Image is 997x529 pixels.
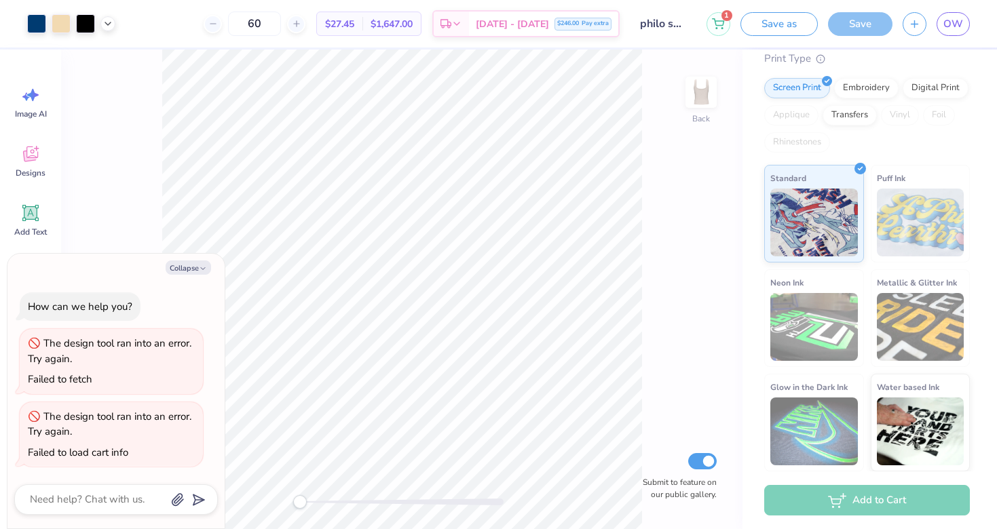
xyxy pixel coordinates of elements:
span: Neon Ink [770,275,804,290]
a: OW [937,12,970,36]
button: 1 [707,12,730,36]
div: How can we help you? [28,300,132,313]
button: Save as [740,12,818,36]
span: Add Text [14,227,47,237]
div: Print Type [764,51,970,66]
span: OW [943,16,963,32]
div: Embroidery [834,78,899,98]
div: Digital Print [903,78,968,98]
div: Vinyl [881,105,919,125]
div: Failed to fetch [28,372,92,386]
span: Glow in the Dark Ink [770,380,848,394]
div: Pay extra [554,18,612,31]
span: $246.00 [557,19,579,28]
img: Neon Ink [770,293,858,361]
button: Collapse [166,260,211,275]
input: Untitled Design [630,10,696,37]
div: Back [692,113,710,125]
span: $1,647.00 [371,17,413,31]
img: Water based Ink [877,397,964,465]
img: Metallic & Glitter Ink [877,293,964,361]
div: The design tool ran into an error. Try again. [28,336,191,366]
label: Submit to feature on our public gallery. [635,476,717,501]
span: Designs [16,168,45,178]
span: Water based Ink [877,380,939,394]
div: Applique [764,105,819,125]
img: Puff Ink [877,189,964,256]
div: Rhinestones [764,132,830,153]
div: Foil [923,105,955,125]
input: – – [228,12,281,36]
span: [DATE] - [DATE] [476,17,549,31]
span: Metallic & Glitter Ink [877,275,957,290]
img: Standard [770,189,858,256]
div: Screen Print [764,78,830,98]
span: Standard [770,171,806,185]
div: Transfers [823,105,877,125]
span: $27.45 [325,17,354,31]
span: Puff Ink [877,171,905,185]
div: Failed to load cart info [28,446,128,459]
span: Image AI [15,109,47,119]
div: Accessibility label [293,495,307,509]
div: The design tool ran into an error. Try again. [28,410,191,439]
img: Glow in the Dark Ink [770,397,858,465]
img: Back [688,79,715,106]
span: 1 [721,10,732,21]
